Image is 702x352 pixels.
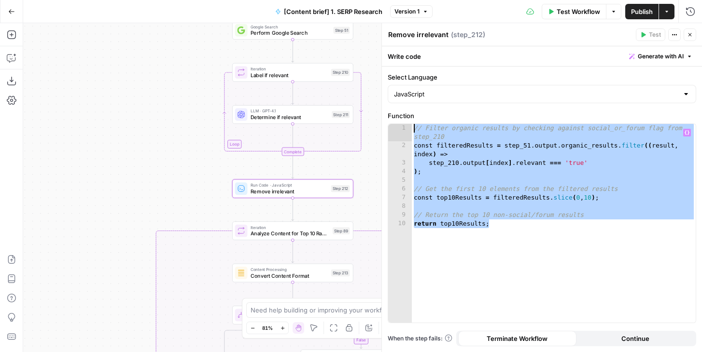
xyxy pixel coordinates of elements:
[292,198,294,221] g: Edge from step_212 to step_89
[292,156,294,178] g: Edge from step_210-iteration-end to step_212
[292,82,294,105] g: Edge from step_210 to step_211
[625,4,659,19] button: Publish
[649,30,661,39] span: Test
[451,30,485,40] span: ( step_212 )
[388,202,412,211] div: 8
[284,7,382,16] span: [Content brief] 1. SERP Research
[251,224,329,230] span: Iteration
[388,193,412,202] div: 7
[262,324,273,332] span: 81%
[382,46,702,66] div: Write code
[251,108,329,114] span: LLM · GPT-4.1
[331,69,350,76] div: Step 210
[293,325,362,349] g: Edge from step_216 to step_192
[332,111,350,118] div: Step 211
[631,7,653,16] span: Publish
[390,5,433,18] button: Version 1
[388,185,412,193] div: 6
[388,111,696,121] label: Function
[232,21,353,40] div: Google SearchPerform Google SearchStep 51
[542,4,606,19] button: Test Workflow
[388,334,452,343] a: When the step fails:
[292,40,294,62] g: Edge from step_51 to step_210
[331,270,350,277] div: Step 213
[636,28,665,41] button: Test
[232,147,353,156] div: Complete
[232,264,353,283] div: Content ProcessingConvert Content FormatStep 213
[251,272,328,280] span: Convert Content Format
[333,27,350,34] div: Step 51
[251,182,328,188] span: Run Code · JavaScript
[237,269,245,277] img: o3r9yhbrn24ooq0tey3lueqptmfj
[388,124,412,141] div: 1
[232,221,353,240] div: IterationAnalyze Content for Top 10 Ranking PagesStep 89
[251,66,328,72] span: Iteration
[269,4,388,19] button: [Content brief] 1. SERP Research
[388,176,412,185] div: 5
[292,240,294,263] g: Edge from step_89 to step_213
[625,50,696,63] button: Generate with AI
[487,334,548,343] span: Terminate Workflow
[251,266,328,272] span: Content Processing
[292,282,294,305] g: Edge from step_213 to step_216
[251,113,329,121] span: Determine if relevant
[394,7,420,16] span: Version 1
[394,89,678,99] input: JavaScript
[333,227,350,234] div: Step 89
[557,7,600,16] span: Test Workflow
[331,185,350,192] div: Step 212
[388,72,696,82] label: Select Language
[388,167,412,176] div: 4
[251,230,329,237] span: Analyze Content for Top 10 Ranking Pages
[232,63,353,82] div: LoopIterationLabel if relevantStep 210
[621,334,649,343] span: Continue
[251,24,330,30] span: Google Search
[638,52,684,61] span: Generate with AI
[251,29,330,37] span: Perform Google Search
[388,141,412,159] div: 2
[251,71,328,79] span: Label if relevant
[232,306,353,325] div: ConditionConditionStep 216
[388,159,412,167] div: 3
[281,147,304,156] div: Complete
[232,179,353,198] div: Run Code · JavaScriptRemove irrelevantStep 212
[576,331,695,346] button: Continue
[388,30,449,40] textarea: Remove irrelevant
[251,188,328,195] span: Remove irrelevant
[232,105,353,124] div: LLM · GPT-4.1Determine if relevantStep 211
[388,211,412,219] div: 9
[388,219,412,228] div: 10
